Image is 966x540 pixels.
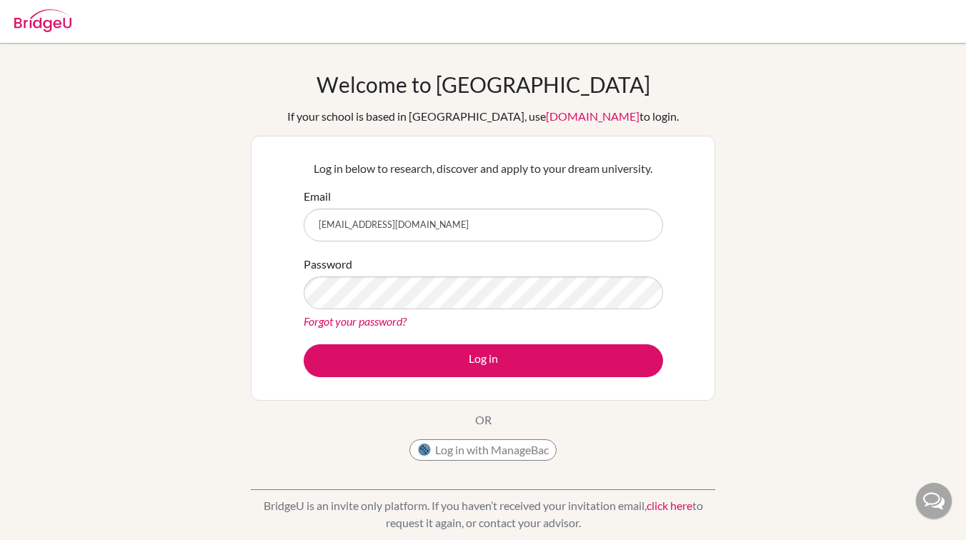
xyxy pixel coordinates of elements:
[287,108,679,125] div: If your school is based in [GEOGRAPHIC_DATA], use to login.
[251,497,715,531] p: BridgeU is an invite only platform. If you haven’t received your invitation email, to request it ...
[304,314,407,328] a: Forgot your password?
[304,344,663,377] button: Log in
[317,71,650,97] h1: Welcome to [GEOGRAPHIC_DATA]
[14,9,71,32] img: Bridge-U
[475,411,492,429] p: OR
[546,109,639,123] a: [DOMAIN_NAME]
[409,439,557,461] button: Log in with ManageBac
[304,160,663,177] p: Log in below to research, discover and apply to your dream university.
[304,256,352,273] label: Password
[647,499,692,512] a: click here
[304,188,331,205] label: Email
